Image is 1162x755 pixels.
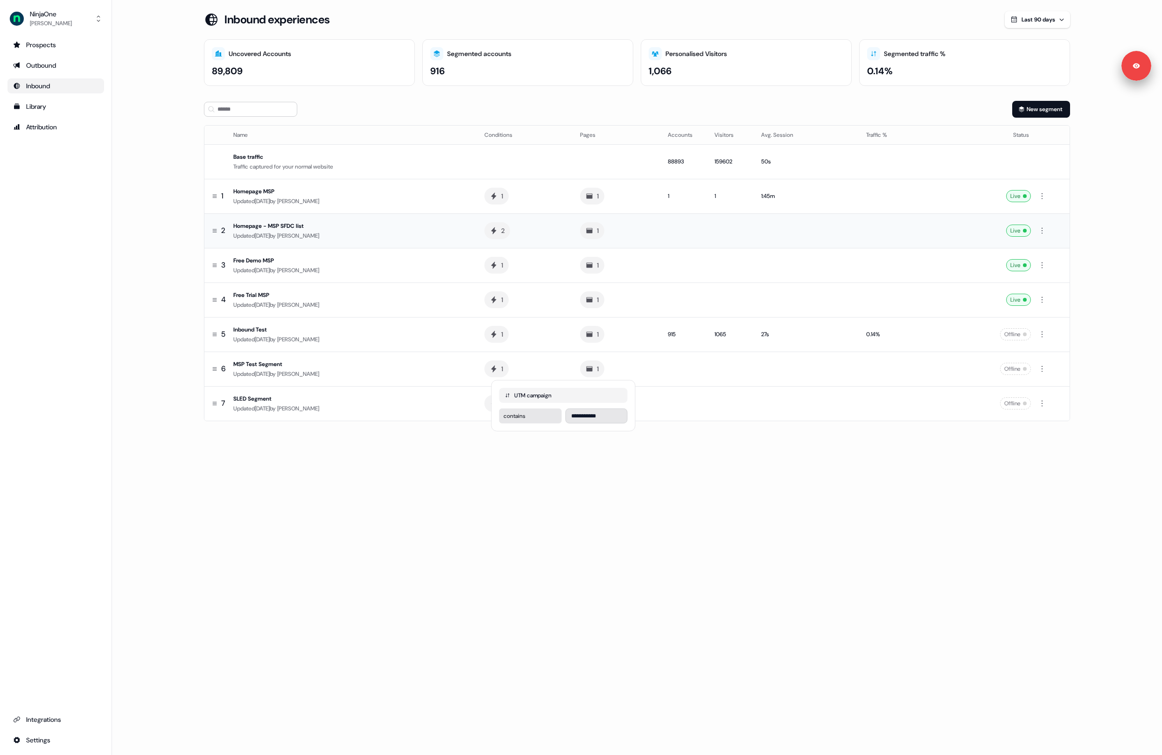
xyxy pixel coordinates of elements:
div: 1 [597,191,599,201]
div: 916 [430,64,445,78]
span: 6 [221,364,225,374]
div: Homepage - MSP SFDC list [233,221,469,231]
div: Updated [DATE] by [233,197,469,206]
div: Updated [DATE] by [233,369,469,379]
div: 27s [761,330,851,339]
span: [PERSON_NAME] [277,232,319,240]
div: UTM campaign [514,392,552,399]
div: 1 [501,364,503,374]
div: Outbound [13,61,98,70]
div: Updated [DATE] by [233,266,469,275]
th: Accounts [660,126,707,144]
span: 2 [221,226,225,236]
button: NinjaOne[PERSON_NAME] [7,7,104,30]
div: 88893 [668,157,700,166]
div: Updated [DATE] by [233,231,469,240]
h3: Inbound experiences [224,13,330,27]
th: Visitors [707,126,754,144]
div: 1,066 [649,64,672,78]
button: Last 90 days [1005,11,1070,28]
th: Traffic % [859,126,939,144]
span: [PERSON_NAME] [277,336,319,343]
div: 1 [714,191,746,201]
a: Go to prospects [7,37,104,52]
span: 7 [221,398,225,409]
span: [PERSON_NAME] [277,267,319,274]
button: 1 [580,291,604,308]
span: Last 90 days [1022,16,1055,23]
div: 1 [668,191,700,201]
span: 3 [221,260,225,270]
div: Segmented accounts [447,49,511,59]
div: Updated [DATE] by [233,335,469,344]
div: 1 [597,364,599,374]
div: 1065 [714,330,746,339]
a: Go to templates [7,99,104,114]
div: 1 [501,261,503,270]
div: 1 [597,330,599,339]
th: Avg. Session [754,126,859,144]
span: 4 [221,295,226,305]
div: 159602 [714,157,746,166]
button: 1 [484,257,509,274]
div: Prospects [13,40,98,49]
a: Go to integrations [7,712,104,727]
span: 1 [221,191,224,201]
div: 89,809 [212,64,243,78]
a: Go to attribution [7,120,104,134]
div: 1 [501,295,503,304]
div: Personalised Visitors [665,49,727,59]
div: Inbound Test [233,325,469,334]
button: 2 [484,222,510,239]
div: MSP Test Segment [233,360,469,369]
div: 1 [597,295,599,304]
div: Integrations [13,715,98,724]
th: Conditions [477,126,573,144]
div: Free Trial MSP [233,290,469,300]
div: 0.14% [867,64,893,78]
div: Uncovered Accounts [229,49,291,59]
div: 1 [597,226,599,235]
div: 50s [761,157,851,166]
a: Go to integrations [7,733,104,748]
div: Live [1006,259,1031,271]
button: 1 [580,257,604,274]
span: [PERSON_NAME] [277,405,319,412]
div: Live [1006,225,1031,237]
button: 1 [580,326,604,343]
div: 1 [501,191,503,201]
div: Homepage MSP [233,187,469,196]
button: 1 [484,360,509,377]
button: 1 [580,188,604,205]
div: 1:45m [761,191,851,201]
a: Go to Inbound [7,78,104,93]
div: Updated [DATE] by [233,404,469,413]
div: 915 [668,330,700,339]
div: Free Demo MSP [233,256,469,265]
div: Status [946,130,1029,140]
div: Live [1006,190,1031,202]
div: [PERSON_NAME] [30,19,72,28]
button: 1 [484,326,509,343]
div: Inbound [13,81,98,91]
div: Traffic captured for your normal website [233,162,469,171]
th: Pages [573,126,660,144]
button: 1 [484,291,509,308]
div: Segmented traffic % [884,49,945,59]
button: 1 [580,360,604,377]
div: Updated [DATE] by [233,300,469,310]
div: 0.14% [866,330,931,339]
th: Name [230,126,477,144]
div: 2 [501,226,504,235]
div: SLED Segment [233,394,469,403]
div: Attribution [13,122,98,132]
div: NinjaOne [30,9,72,19]
div: Offline [1000,397,1031,409]
span: [PERSON_NAME] [277,198,319,205]
div: Offline [1000,328,1031,340]
span: [PERSON_NAME] [277,370,319,378]
div: Library [13,102,98,111]
div: Settings [13,735,98,745]
div: 1 [501,330,503,339]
